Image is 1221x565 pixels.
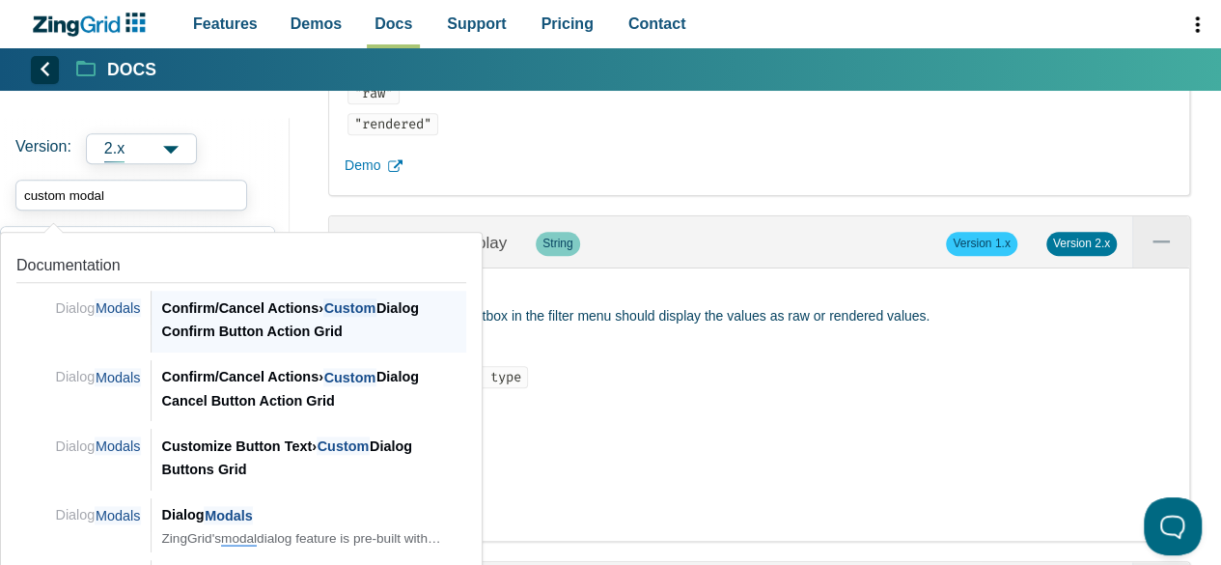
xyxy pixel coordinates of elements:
span: Version: [15,133,71,164]
div: Confirm/Cancel Actions Dialog Confirm Button Action Grid [161,297,466,344]
code: "raw" [347,82,400,104]
a: Docs [76,58,156,81]
a: Link to the result [9,491,474,551]
span: Modals [95,506,141,524]
h4: Accepted Values [345,406,1174,425]
h4: Default Value [345,345,1174,364]
span: Version 1.x [946,232,1016,255]
span: Features [193,11,258,37]
iframe: Help Scout Beacon - Open [1144,497,1202,555]
span: Dialog [56,437,142,455]
a: Link to the result [9,240,474,353]
span: Dialog [56,506,142,524]
span: Modals [95,437,141,455]
a: Link to the result [9,353,474,422]
a: Link to the result [9,421,474,491]
span: Documentation [16,257,121,273]
span: Demos [291,11,342,37]
span: Pricing [541,11,594,37]
span: › [319,300,323,316]
span: Version 2.x [1046,232,1117,255]
span: Docs [375,11,412,37]
div: Customize Button Text Dialog Buttons Grid [161,435,466,482]
span: Modals [204,506,253,524]
span: › [319,369,323,384]
span: modal [221,531,257,547]
label: Versions [15,133,274,164]
span: Contact [628,11,686,37]
h4: Description [345,284,1174,303]
div: Dialog [161,503,466,526]
span: Dialog [56,368,142,386]
span: Custom [317,437,370,455]
span: › [312,438,317,454]
div: ZingGrid's dialog feature is pre-built with… [161,531,466,547]
span: Custom [323,298,376,317]
a: Demo [345,500,1174,523]
span: Modals [95,298,141,317]
span: Modals [95,368,141,386]
strong: Docs [107,62,156,79]
p: Determines if the selectbox in the filter menu should display the values as raw or rendered values. [345,305,1174,328]
div: Confirm/Cancel Actions Dialog Cancel Button Action Grid [161,365,466,412]
span: Dialog [56,298,142,317]
input: search input [15,180,247,211]
code: "rendered" [347,113,438,135]
span: Custom [323,368,376,386]
span: Support [447,11,506,37]
span: String [536,232,579,255]
a: Demo [345,155,1174,178]
a: ZingChart Logo. Click to return to the homepage [31,13,155,37]
span: Demo [345,155,380,178]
